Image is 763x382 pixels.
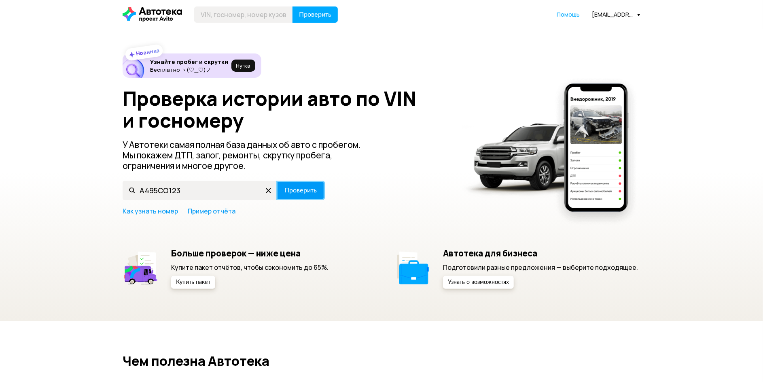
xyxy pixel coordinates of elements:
p: У Автотеки самая полная база данных об авто с пробегом. Мы покажем ДТП, залог, ремонты, скрутку п... [123,139,374,171]
a: Как узнать номер [123,207,178,216]
p: Бесплатно ヽ(♡‿♡)ノ [150,66,228,73]
h5: Автотека для бизнеса [443,248,638,258]
input: VIN, госномер, номер кузова [123,181,277,200]
strong: Новинка [136,47,160,57]
span: Купить пакет [176,280,210,285]
span: Ну‑ка [236,62,250,69]
h1: Проверка истории авто по VIN и госномеру [123,87,451,131]
span: Помощь [557,11,580,18]
button: Купить пакет [171,276,215,289]
button: Проверить [292,6,338,23]
p: Подготовили разные предложения — выберите подходящее. [443,263,638,272]
h6: Узнайте пробег и скрутки [150,58,228,66]
span: Проверить [284,187,317,194]
div: [EMAIL_ADDRESS][DOMAIN_NAME] [592,11,640,18]
h2: Чем полезна Автотека [123,354,640,368]
a: Пример отчёта [188,207,235,216]
span: Проверить [299,11,331,18]
button: Узнать о возможностях [443,276,514,289]
button: Проверить [276,181,325,200]
p: Купите пакет отчётов, чтобы сэкономить до 65%. [171,263,329,272]
span: Узнать о возможностях [448,280,509,285]
h5: Больше проверок — ниже цена [171,248,329,258]
a: Помощь [557,11,580,19]
input: VIN, госномер, номер кузова [194,6,293,23]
